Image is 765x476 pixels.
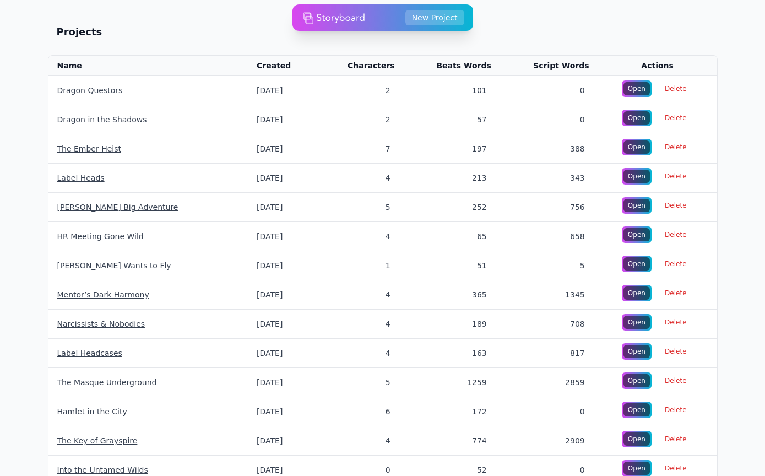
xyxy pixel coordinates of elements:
[248,251,317,280] td: [DATE]
[248,134,317,164] td: [DATE]
[658,402,693,418] span: Delete
[658,373,693,388] span: Delete
[623,199,650,212] div: Open
[623,462,650,475] div: Open
[500,105,598,134] td: 0
[623,82,650,95] div: Open
[404,193,500,222] td: 252
[658,227,693,242] span: Delete
[317,164,404,193] td: 4
[248,426,317,456] td: [DATE]
[622,139,652,155] a: Open
[57,320,145,328] a: Narcissists & Nobodies
[623,374,650,387] div: Open
[500,76,598,105] td: 0
[57,290,149,299] a: Mentor’s Dark Harmony
[248,105,317,134] td: [DATE]
[57,349,122,358] a: Label Headcases
[623,432,650,446] div: Open
[658,198,693,213] span: Delete
[57,86,123,95] a: Dragon Questors
[658,139,693,155] span: Delete
[622,431,652,447] a: Open
[404,426,500,456] td: 774
[48,56,248,76] th: Name
[57,232,144,241] a: HR Meeting Gone Wild
[317,193,404,222] td: 5
[500,368,598,397] td: 2859
[622,256,652,272] a: Open
[57,436,138,445] a: The Key of Grayspire
[500,222,598,251] td: 658
[317,134,404,164] td: 7
[57,466,148,474] a: Into the Untamed Wilds
[500,339,598,368] td: 817
[317,280,404,310] td: 4
[248,339,317,368] td: [DATE]
[404,105,500,134] td: 57
[57,174,105,182] a: Label Heads
[404,76,500,105] td: 101
[404,397,500,426] td: 172
[317,339,404,368] td: 4
[317,368,404,397] td: 5
[500,426,598,456] td: 2909
[658,256,693,272] span: Delete
[622,226,652,243] a: Open
[623,345,650,358] div: Open
[317,426,404,456] td: 4
[622,197,652,214] a: Open
[658,285,693,301] span: Delete
[317,397,404,426] td: 6
[404,339,500,368] td: 163
[404,222,500,251] td: 65
[500,280,598,310] td: 1345
[405,10,464,25] button: New Project
[317,76,404,105] td: 2
[658,344,693,359] span: Delete
[623,286,650,300] div: Open
[57,144,122,153] a: The Ember Heist
[248,310,317,339] td: [DATE]
[317,56,404,76] th: Characters
[317,251,404,280] td: 1
[57,407,127,416] a: Hamlet in the City
[303,7,365,29] img: storyboard
[57,24,102,40] h2: Projects
[317,222,404,251] td: 4
[317,105,404,134] td: 2
[623,257,650,271] div: Open
[622,314,652,331] a: Open
[598,56,717,76] th: Actions
[500,251,598,280] td: 5
[658,461,693,476] span: Delete
[658,110,693,126] span: Delete
[248,193,317,222] td: [DATE]
[658,315,693,330] span: Delete
[623,316,650,329] div: Open
[623,403,650,416] div: Open
[622,402,652,418] a: Open
[500,134,598,164] td: 388
[57,115,147,124] a: Dragon in the Shadows
[404,134,500,164] td: 197
[622,372,652,389] a: Open
[623,140,650,154] div: Open
[317,310,404,339] td: 4
[248,56,317,76] th: Created
[500,397,598,426] td: 0
[404,280,500,310] td: 365
[57,261,171,270] a: [PERSON_NAME] Wants to Fly
[500,193,598,222] td: 756
[248,368,317,397] td: [DATE]
[57,203,178,212] a: [PERSON_NAME] Big Adventure
[500,164,598,193] td: 343
[623,170,650,183] div: Open
[658,169,693,184] span: Delete
[404,164,500,193] td: 213
[658,431,693,447] span: Delete
[248,222,317,251] td: [DATE]
[658,81,693,96] span: Delete
[57,378,157,387] a: The Masque Underground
